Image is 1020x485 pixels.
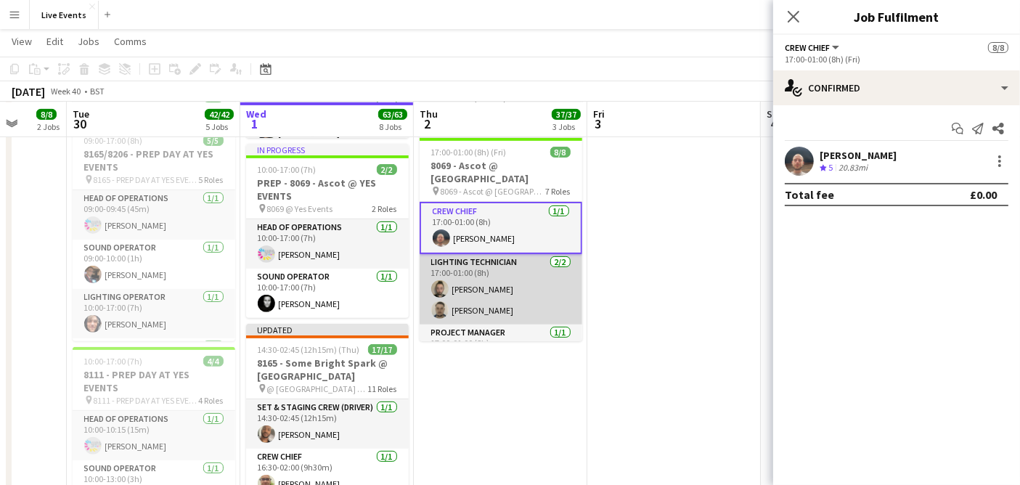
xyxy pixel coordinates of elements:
a: View [6,32,38,51]
app-job-card: Updated17:00-01:00 (8h) (Fri)8/88069 - Ascot @ [GEOGRAPHIC_DATA] 8069 - Ascot @ [GEOGRAPHIC_DATA]... [420,126,582,341]
span: 5 Roles [199,174,224,185]
span: 8069 - Ascot @ [GEOGRAPHIC_DATA] [441,186,546,197]
h3: Job Fulfilment [773,7,1020,26]
span: 8/8 [550,147,571,158]
span: 2 [417,115,438,132]
span: 8069 @ Yes Events [267,203,333,214]
app-card-role: Sound Operator1/109:00-10:00 (1h)[PERSON_NAME] [73,240,235,289]
span: 8/8 [988,42,1008,53]
span: Crew Chief [785,42,830,53]
h3: PREP - 8069 - Ascot @ YES EVENTS [246,176,409,203]
span: 09:00-17:00 (8h) [84,135,143,146]
div: 20.83mi [836,162,870,174]
span: Thu [420,107,438,121]
div: [DATE] [12,84,45,99]
span: 17/17 [368,344,397,355]
span: Wed [246,107,266,121]
span: 8111 - PREP DAY AT YES EVENTS [94,395,199,406]
a: Comms [108,32,152,51]
app-card-role: Head of Operations1/110:00-10:15 (15m)[PERSON_NAME] [73,411,235,460]
span: 2/2 [377,164,397,175]
a: Jobs [72,32,105,51]
span: @ [GEOGRAPHIC_DATA] - 8165 [267,383,368,394]
app-card-role: Sound Operator1/110:00-17:00 (7h)[PERSON_NAME] [246,269,409,318]
span: 4/4 [203,356,224,367]
span: 4 Roles [199,395,224,406]
span: 11 Roles [368,383,397,394]
div: 17:00-01:00 (8h) (Fri) [785,54,1008,65]
span: Week 40 [48,86,84,97]
span: 5 [828,162,833,173]
span: 5/5 [203,135,224,146]
span: 17:00-01:00 (8h) (Fri) [431,147,507,158]
span: Jobs [78,35,99,48]
div: 2 Jobs [37,121,60,132]
app-card-role: Lighting Operator1/110:00-17:00 (7h)[PERSON_NAME] [73,289,235,338]
app-card-role: Lighting Technician2/217:00-01:00 (8h)[PERSON_NAME][PERSON_NAME] [420,254,582,325]
div: Confirmed [773,70,1020,105]
button: Live Events [30,1,99,29]
app-card-role: Project Manager1/117:00-01:00 (8h) [420,325,582,374]
span: 2 Roles [372,203,397,214]
span: 8165 - PREP DAY AT YES EVENTS [94,174,199,185]
span: 63/63 [378,109,407,120]
span: 42/42 [205,109,234,120]
a: Edit [41,32,69,51]
app-card-role: Production Director1/1 [73,338,235,388]
h3: 8165/8206 - PREP DAY AT YES EVENTS [73,147,235,174]
div: Total fee [785,187,834,202]
span: Sat [767,107,783,121]
span: 8/8 [36,109,57,120]
span: View [12,35,32,48]
app-job-card: In progress10:00-17:00 (7h)2/2PREP - 8069 - Ascot @ YES EVENTS 8069 @ Yes Events2 RolesHead of Op... [246,144,409,318]
span: Edit [46,35,63,48]
span: 7 Roles [546,186,571,197]
div: 3 Jobs [552,121,580,132]
span: 37/37 [552,109,581,120]
app-card-role: Crew Chief1/117:00-01:00 (8h)[PERSON_NAME] [420,202,582,254]
span: 10:00-17:00 (7h) [84,356,143,367]
h3: 8069 - Ascot @ [GEOGRAPHIC_DATA] [420,159,582,185]
span: Fri [593,107,605,121]
span: Comms [114,35,147,48]
div: [PERSON_NAME] [820,149,897,162]
app-card-role: Set & Staging Crew (Driver)1/114:30-02:45 (12h15m)[PERSON_NAME] [246,399,409,449]
div: In progress [246,144,409,155]
div: 8 Jobs [379,121,407,132]
app-card-role: Head of Operations1/110:00-17:00 (7h)[PERSON_NAME] [246,219,409,269]
h3: 8165 - Some Bright Spark @ [GEOGRAPHIC_DATA] [246,356,409,383]
span: Tue [73,107,89,121]
span: 30 [70,115,89,132]
div: 5 Jobs [205,121,233,132]
span: 4 [764,115,783,132]
span: 14:30-02:45 (12h15m) (Thu) [258,344,360,355]
div: £0.00 [970,187,997,202]
span: 3 [591,115,605,132]
app-card-role: Head of Operations1/109:00-09:45 (45m)[PERSON_NAME] [73,190,235,240]
span: 1 [244,115,266,132]
button: Crew Chief [785,42,841,53]
app-job-card: 09:00-17:00 (8h)5/58165/8206 - PREP DAY AT YES EVENTS 8165 - PREP DAY AT YES EVENTS5 RolesHead of... [73,126,235,341]
div: Updated [246,324,409,335]
div: BST [90,86,105,97]
h3: 8111 - PREP DAY AT YES EVENTS [73,368,235,394]
span: 10:00-17:00 (7h) [258,164,317,175]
